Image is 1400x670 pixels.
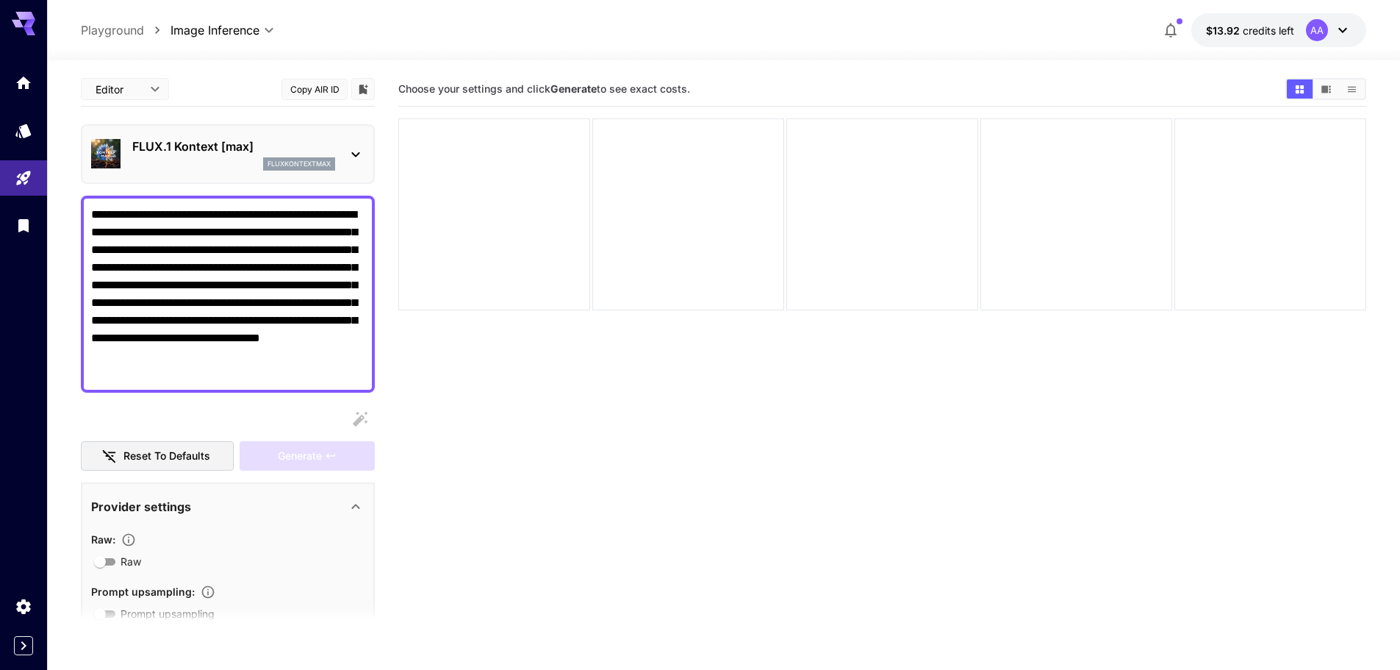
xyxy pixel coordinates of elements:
[115,532,142,547] button: Controls the level of post-processing applied to generated images.
[96,82,141,97] span: Editor
[281,79,348,100] button: Copy AIR ID
[550,82,597,95] b: Generate
[91,498,191,516] p: Provider settings
[1206,23,1294,38] div: $13.91996
[398,82,690,95] span: Choose your settings and click to see exact costs.
[121,554,141,569] span: Raw
[15,121,32,140] div: Models
[1339,79,1365,99] button: Show media in list view
[195,585,221,599] button: Enables automatic enhancement and expansion of the input prompt to improve generation quality and...
[91,533,115,546] span: Raw :
[268,159,331,169] p: fluxkontextmax
[15,74,32,92] div: Home
[1206,24,1243,37] span: $13.92
[15,597,32,616] div: Settings
[356,80,370,98] button: Add to library
[81,441,234,471] button: Reset to defaults
[91,489,365,524] div: Provider settings
[170,21,259,39] span: Image Inference
[14,636,33,655] button: Expand sidebar
[1306,19,1328,41] div: AA
[1191,13,1366,47] button: $13.91996AA
[91,585,195,598] span: Prompt upsampling :
[1243,24,1294,37] span: credits left
[81,21,170,39] nav: breadcrumb
[91,132,365,177] div: FLUX.1 Kontext [max]fluxkontextmax
[15,169,32,188] div: Playground
[1313,79,1339,99] button: Show media in video view
[15,216,32,235] div: Library
[1285,78,1366,100] div: Show media in grid viewShow media in video viewShow media in list view
[132,138,335,155] p: FLUX.1 Kontext [max]
[81,21,144,39] a: Playground
[1287,79,1313,99] button: Show media in grid view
